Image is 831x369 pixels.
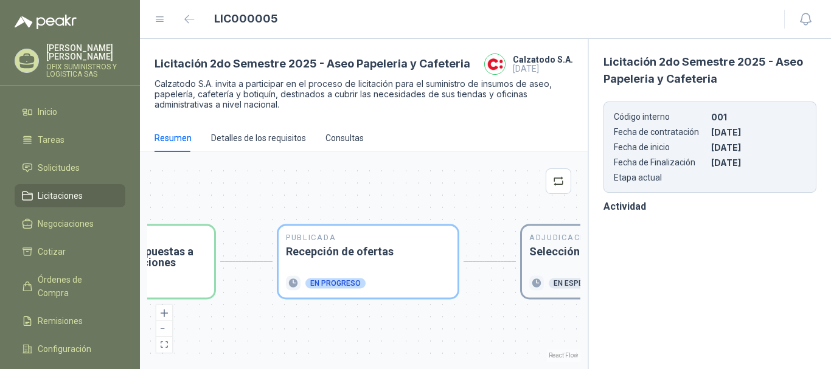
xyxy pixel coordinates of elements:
[549,278,598,288] div: En espera
[155,78,573,109] p: Calzatodo S.A. invita a participar en el proceso de licitación para el suministro de insumos de a...
[603,53,816,88] h3: Licitación 2do Semestre 2025 - Aseo Papeleria y Cafeteria
[711,142,806,153] p: [DATE]
[711,157,806,168] p: [DATE]
[522,226,701,298] div: AdjudicaciónSelección de oferta ganadoraEn espera
[38,314,83,328] span: Remisiones
[38,273,114,300] span: Órdenes de Compra
[15,128,125,151] a: Tareas
[155,55,470,72] h3: Licitación 2do Semestre 2025 - Aseo Papeleria y Cafeteria
[156,305,172,353] div: React Flow controls
[614,112,709,122] p: Código interno
[279,226,457,298] div: PublicadaRecepción de ofertasEn progreso
[15,15,77,29] img: Logo peakr
[155,131,192,145] div: Resumen
[286,233,450,241] p: Publicada
[38,161,80,174] span: Solicitudes
[603,199,816,214] h3: Actividad
[156,305,172,321] button: zoom in
[35,226,214,298] div: PublicadaSocialización de respuestas a consultas y observaciones
[614,142,709,153] p: Fecha de inicio
[485,54,505,74] img: Company Logo
[46,44,125,61] p: [PERSON_NAME] [PERSON_NAME]
[286,246,450,257] h3: Recepción de ofertas
[211,131,306,145] div: Detalles de los requisitos
[546,168,571,194] button: retweet
[513,64,573,74] p: [DATE]
[711,127,806,137] p: [DATE]
[38,105,57,119] span: Inicio
[529,233,694,241] p: Adjudicación
[15,156,125,179] a: Solicitudes
[156,321,172,337] button: zoom out
[614,157,709,168] p: Fecha de Finalización
[614,127,709,137] p: Fecha de contratación
[38,342,91,356] span: Configuración
[15,337,125,360] a: Configuración
[15,268,125,305] a: Órdenes de Compra
[549,352,579,359] a: React Flow attribution
[529,246,694,257] h3: Selección de oferta ganadora
[38,133,64,147] span: Tareas
[711,112,806,122] p: 001
[38,217,94,230] span: Negociaciones
[46,63,125,78] p: OFIX SUMINISTROS Y LOGISTICA SAS
[325,131,364,145] div: Consultas
[38,189,83,202] span: Licitaciones
[15,309,125,333] a: Remisiones
[614,173,709,182] p: Etapa actual
[15,212,125,235] a: Negociaciones
[38,245,66,258] span: Cotizar
[305,278,366,288] div: En progreso
[513,55,573,64] h4: Calzatodo S.A.
[15,100,125,123] a: Inicio
[214,10,278,27] h1: LIC000005
[15,240,125,263] a: Cotizar
[15,184,125,207] a: Licitaciones
[156,337,172,353] button: fit view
